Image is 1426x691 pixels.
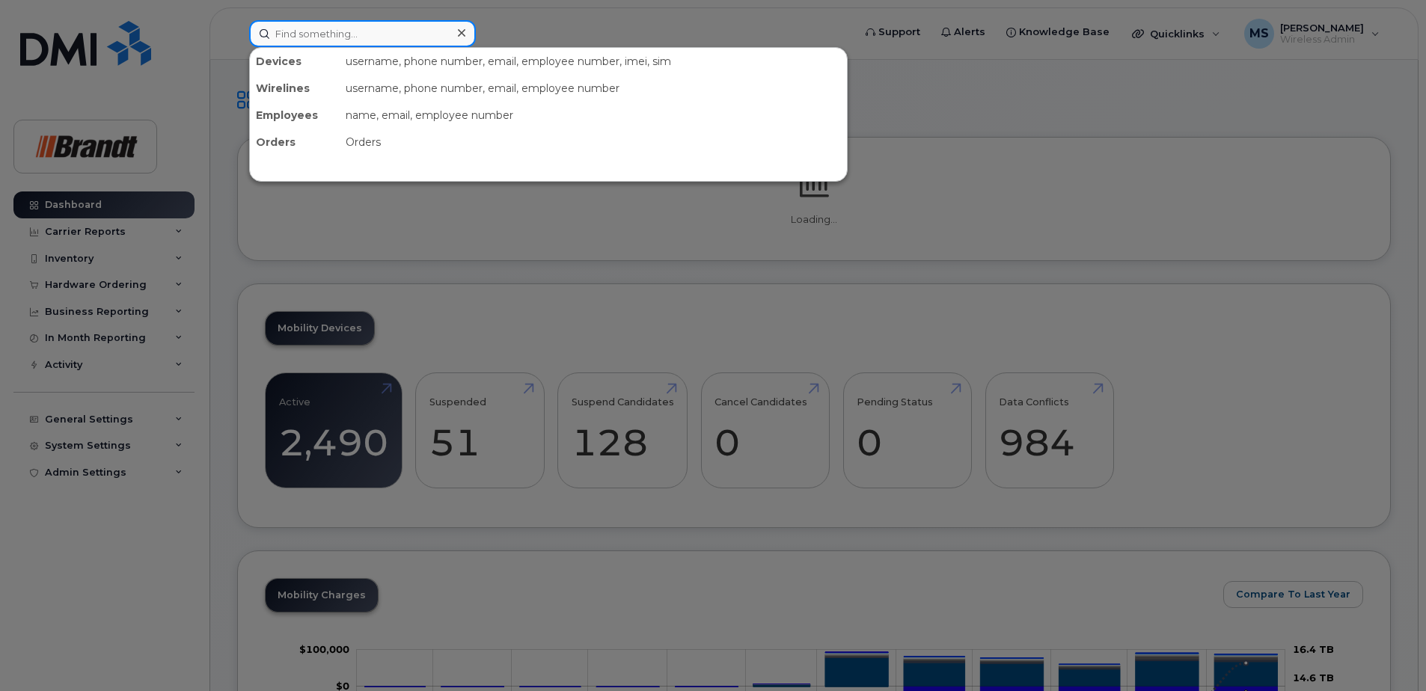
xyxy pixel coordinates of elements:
div: Devices [250,48,340,75]
div: username, phone number, email, employee number [340,75,847,102]
div: Employees [250,102,340,129]
div: name, email, employee number [340,102,847,129]
div: Wirelines [250,75,340,102]
div: Orders [250,129,340,156]
div: Orders [340,129,847,156]
div: username, phone number, email, employee number, imei, sim [340,48,847,75]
